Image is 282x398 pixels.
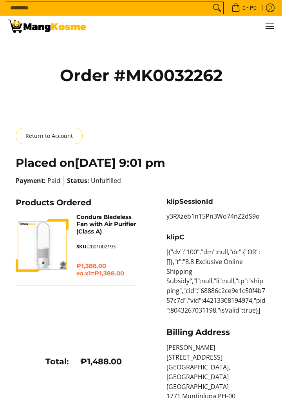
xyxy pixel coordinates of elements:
span: 0 [241,5,247,11]
button: Search [211,2,223,14]
a: Condura Bladeless Fan with Air Purifier (Class A) [76,213,136,235]
h4: klipC [166,233,266,241]
span: 2001002193 [76,243,116,250]
div: Subtotal: [16,293,76,303]
a: Return to Account [16,128,83,144]
h3: Total: [20,356,69,367]
p: y3RXzeb1n15Pn3Wo74nZ2dS9o [166,212,266,229]
h3: Products Ordered [16,197,137,208]
span: • [229,4,259,12]
strong: SKU: [76,243,88,250]
time: [DATE] 9:01 pm [75,156,165,170]
span: ₱1,388.00 ea. [76,262,106,277]
ul: Customer Navigation [94,16,274,37]
div: ₱1,388.00 [76,293,137,303]
strong: Payment: [16,176,46,185]
h3: ₱1,488.00 [80,356,133,367]
span: ₱0 [249,5,258,11]
span: 1 [89,270,91,277]
img: Condura Bladeless Fan with Air Purifier (Class A) [16,219,69,272]
p: [{"dv":"100","dm":null,"dc":{"OR":[]},"t":"8.8 Exclusive Online Shipping Subsidy","l":null,"li":n... [166,247,266,323]
h1: Order #MK0032262 [42,65,240,86]
h3: Billing Address [166,327,266,337]
h6: x = [76,262,137,277]
strong: Status: [67,176,89,185]
button: Menu [265,16,274,37]
span: Paid [47,176,60,185]
span: ₱1,388.00 [94,270,124,277]
h2: Placed on [16,156,266,170]
span: Unfulfilled [91,176,121,185]
nav: Main Menu [94,16,274,37]
h4: klipSessionId [166,197,266,206]
img: Order #MK0032262 | Mang Kosme [8,20,86,33]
